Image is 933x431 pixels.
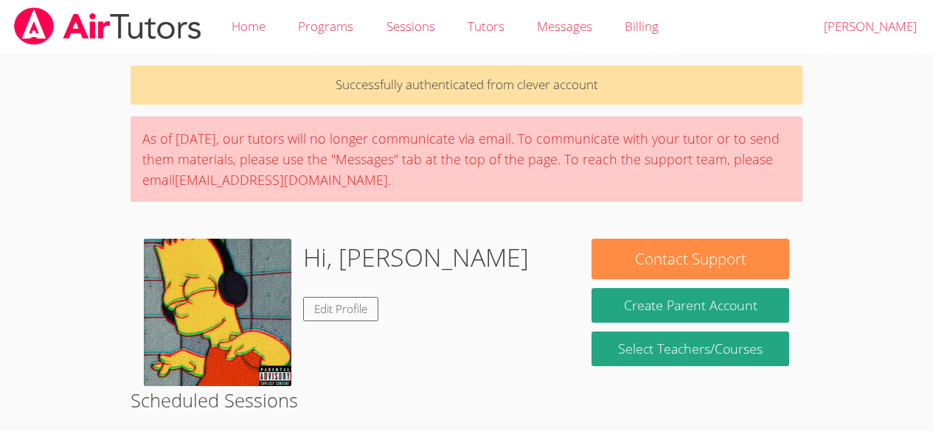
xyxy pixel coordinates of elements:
[592,332,788,366] a: Select Teachers/Courses
[131,116,802,202] div: As of [DATE], our tutors will no longer communicate via email. To communicate with your tutor or ...
[144,239,291,386] img: ab67616d00001e0241a05491b02cb2f0b841068f.jfif
[303,239,529,276] h1: Hi, [PERSON_NAME]
[592,288,788,323] button: Create Parent Account
[592,239,788,279] button: Contact Support
[131,66,802,105] p: Successfully authenticated from clever account
[303,297,378,321] a: Edit Profile
[13,7,203,45] img: airtutors_banner-c4298cdbf04f3fff15de1276eac7730deb9818008684d7c2e4769d2f7ddbe033.png
[131,386,802,414] h2: Scheduled Sessions
[537,18,592,35] span: Messages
